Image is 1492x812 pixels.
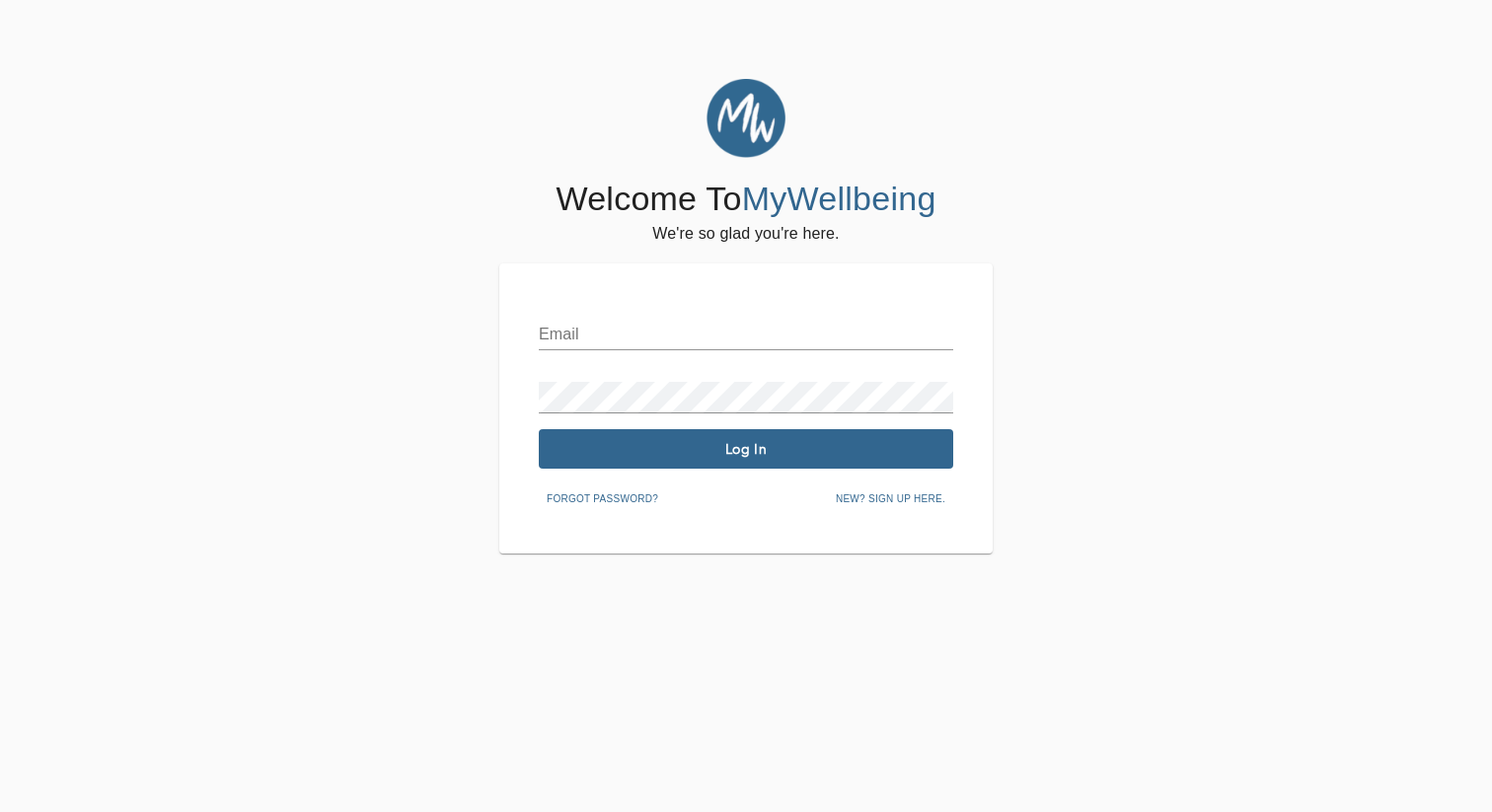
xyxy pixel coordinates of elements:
[836,490,945,508] span: New? Sign up here.
[547,440,945,459] span: Log In
[556,179,935,220] h4: Welcome To
[539,429,953,469] button: Log In
[652,220,839,248] h6: We're so glad you're here.
[828,484,953,514] button: New? Sign up here.
[539,484,666,514] button: Forgot password?
[547,490,658,508] span: Forgot password?
[707,79,785,158] img: MyWellbeing
[742,180,936,217] span: MyWellbeing
[539,489,666,505] a: Forgot password?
